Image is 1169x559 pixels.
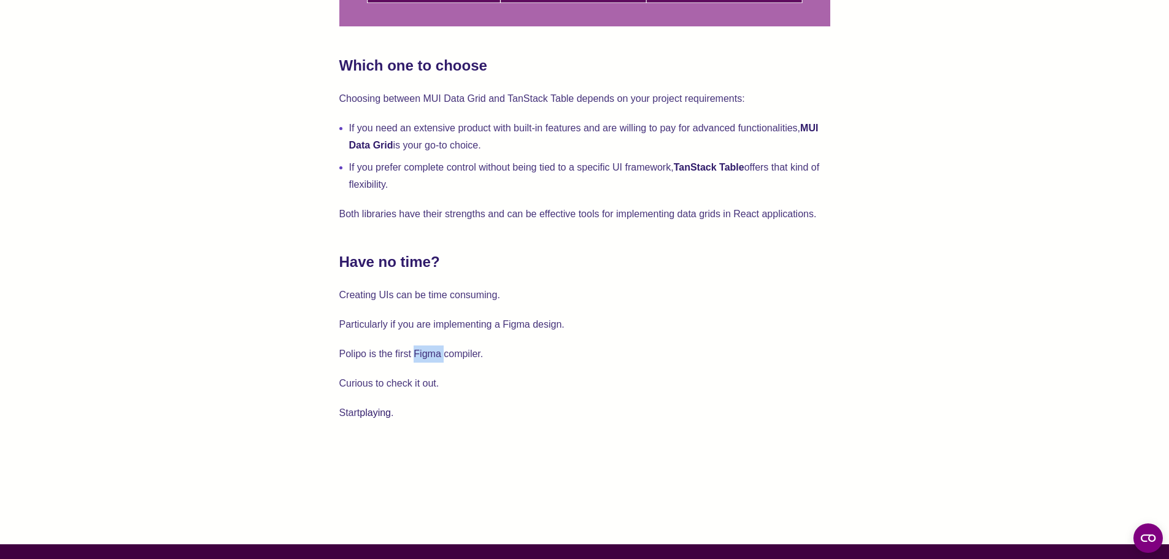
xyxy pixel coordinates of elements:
h2: Which one to choose [339,56,830,75]
button: Open CMP widget [1133,523,1163,553]
a: playing [360,407,391,418]
li: If you need an extensive product with built-in features and are willing to pay for advanced funct... [349,120,830,154]
p: Choosing between MUI Data Grid and TanStack Table depends on your project requirements: [339,90,830,107]
p: Polipo is the first Figma compiler. [339,345,830,363]
p: Start . [339,404,830,422]
p: Both libraries have their strengths and can be effective tools for implementing data grids in Rea... [339,206,830,223]
h2: Have no time? [339,252,830,272]
p: Creating UIs can be time consuming. [339,287,830,304]
p: Curious to check it out. [339,375,830,392]
strong: TanStack Table [674,162,744,172]
p: Particularly if you are implementing a Figma design. [339,316,830,333]
li: If you prefer complete control without being tied to a specific UI framework, offers that kind of... [349,159,830,193]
